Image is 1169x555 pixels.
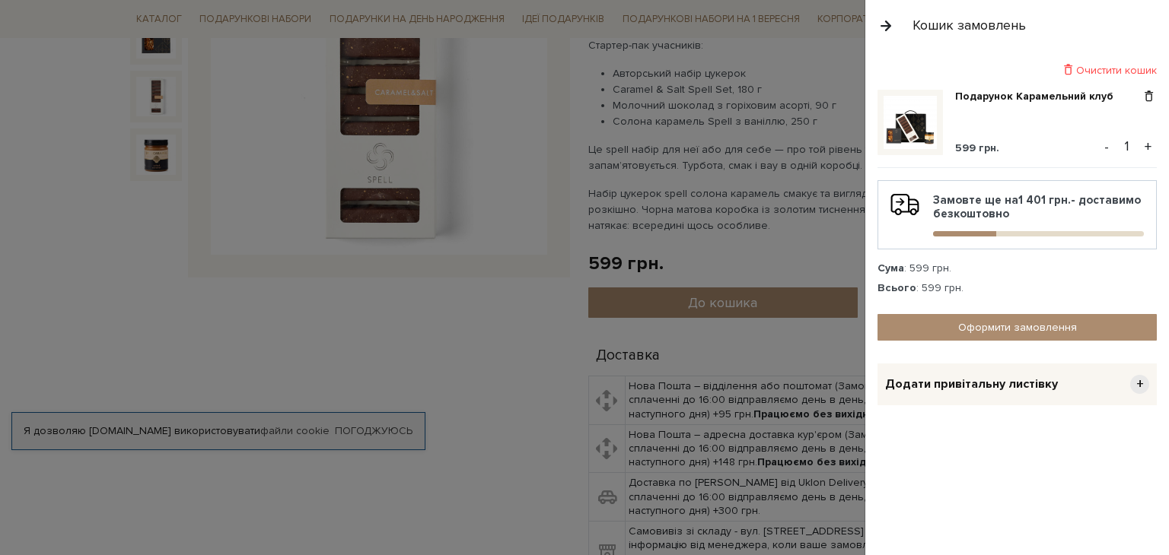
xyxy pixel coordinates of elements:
[955,141,999,154] span: 599 грн.
[885,376,1058,392] span: Додати привітальну листівку
[878,314,1157,341] a: Оформити замовлення
[913,17,1026,34] div: Кошик замовлень
[1099,135,1114,158] button: -
[890,193,1144,236] div: Замовте ще на - доставимо безкоштовно
[1130,375,1149,394] span: +
[1139,135,1157,158] button: +
[878,262,904,274] strong: Сума
[878,262,1157,275] div: : 599 грн.
[878,63,1157,78] div: Очистити кошик
[878,281,1157,295] div: : 599 грн.
[884,96,937,149] img: Подарунок Карамельний клуб
[955,90,1125,103] a: Подарунок Карамельний клуб
[1018,193,1071,207] b: 1 401 грн.
[878,281,916,294] strong: Всього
